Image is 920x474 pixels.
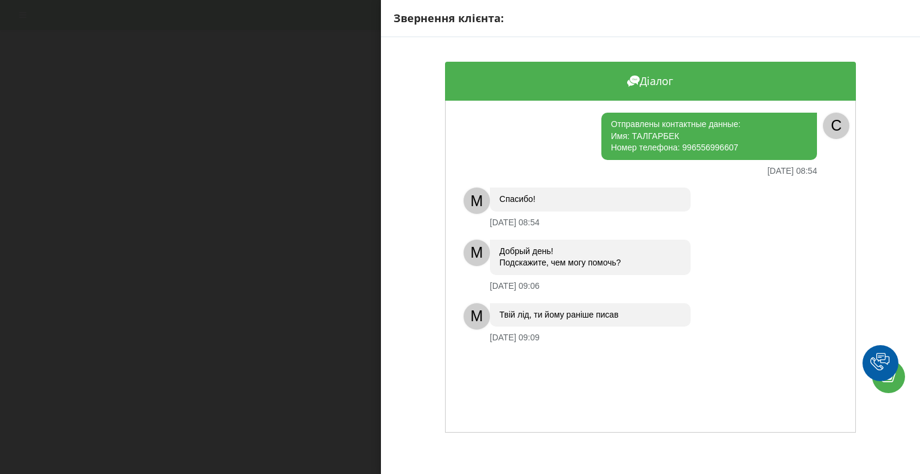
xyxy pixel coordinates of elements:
div: [DATE] 09:06 [490,281,540,291]
div: Добрый день! Подскажите, чем могу помочь? [490,240,691,275]
div: [DATE] 09:09 [490,333,540,343]
div: Отправлены контактные данные: Имя: ТАЛГАРБЕК Номер телефона: 996556996607 [601,113,817,160]
div: Твій лід, ти йому раніше писав [490,303,691,327]
div: [DATE] 08:54 [490,218,540,228]
div: Звернення клієнта: [394,11,907,26]
div: Спасибо! [490,188,691,212]
div: C [823,113,849,139]
div: M [464,240,490,266]
div: Діалог [445,62,856,101]
div: [DATE] 08:54 [767,166,817,176]
div: M [464,303,490,330]
div: M [464,188,490,214]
